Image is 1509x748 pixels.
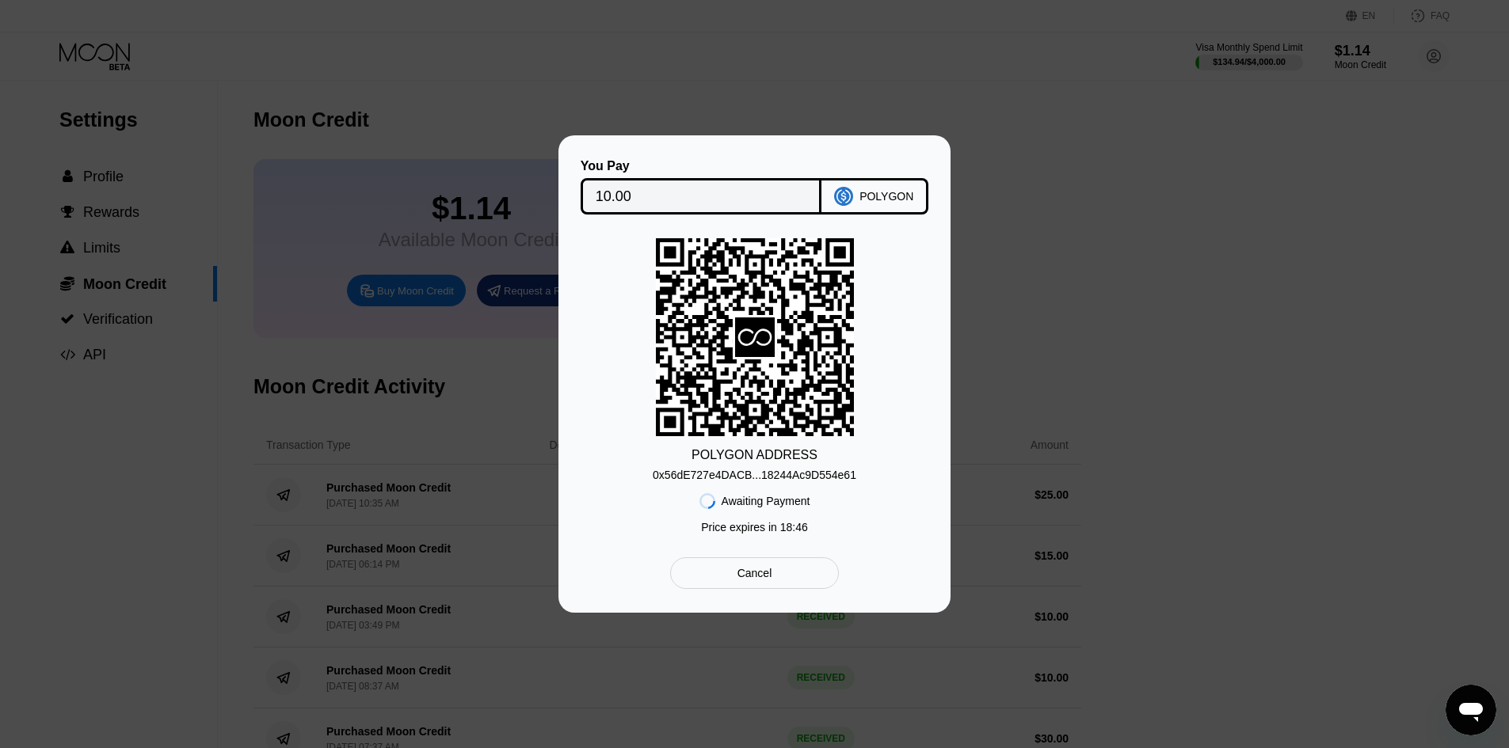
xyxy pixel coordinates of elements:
[1446,685,1496,735] iframe: Button to launch messaging window
[582,159,927,215] div: You PayPOLYGON
[581,159,822,173] div: You Pay
[653,469,856,481] div: 0x56dE727e4DACB...18244Ac9D554e61
[692,448,817,462] div: POLYGON ADDRESS
[701,521,808,533] div: Price expires in
[722,495,810,507] div: Awaiting Payment
[859,190,913,203] div: POLYGON
[670,557,839,589] div: Cancel
[780,521,808,533] span: 18 : 46
[653,462,856,481] div: 0x56dE727e4DACB...18244Ac9D554e61
[737,566,772,580] div: Cancel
